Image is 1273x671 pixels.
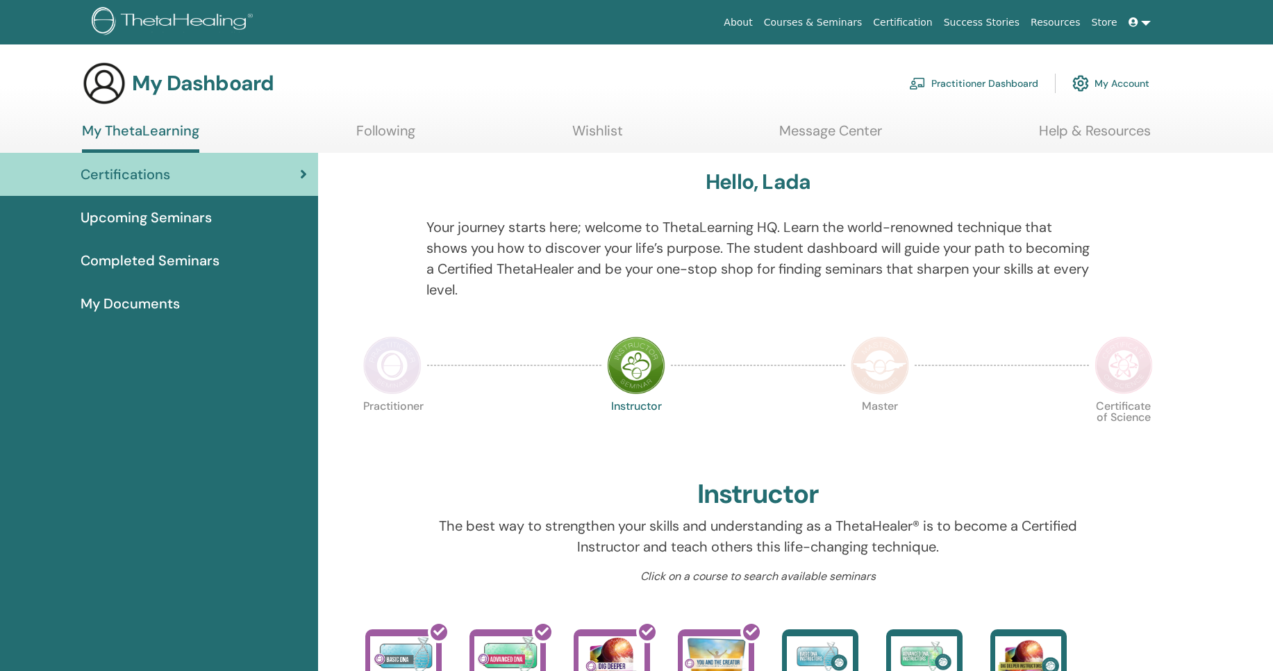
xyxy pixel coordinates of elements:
[1095,401,1153,459] p: Certificate of Science
[758,10,868,35] a: Courses & Seminars
[697,479,819,511] h2: Instructor
[1039,122,1151,149] a: Help & Resources
[426,568,1090,585] p: Click on a course to search available seminars
[363,401,422,459] p: Practitioner
[92,7,258,38] img: logo.png
[81,250,219,271] span: Completed Seminars
[356,122,415,149] a: Following
[81,164,170,185] span: Certifications
[706,169,810,194] h3: Hello, Lada
[363,336,422,395] img: Practitioner
[81,293,180,314] span: My Documents
[82,122,199,153] a: My ThetaLearning
[909,77,926,90] img: chalkboard-teacher.svg
[867,10,938,35] a: Certification
[779,122,882,149] a: Message Center
[82,61,126,106] img: generic-user-icon.jpg
[1095,336,1153,395] img: Certificate of Science
[851,401,909,459] p: Master
[572,122,623,149] a: Wishlist
[1025,10,1086,35] a: Resources
[1072,68,1149,99] a: My Account
[938,10,1025,35] a: Success Stories
[851,336,909,395] img: Master
[426,515,1090,557] p: The best way to strengthen your skills and understanding as a ThetaHealer® is to become a Certifi...
[1086,10,1123,35] a: Store
[909,68,1038,99] a: Practitioner Dashboard
[426,217,1090,300] p: Your journey starts here; welcome to ThetaLearning HQ. Learn the world-renowned technique that sh...
[607,336,665,395] img: Instructor
[607,401,665,459] p: Instructor
[81,207,212,228] span: Upcoming Seminars
[1072,72,1089,95] img: cog.svg
[718,10,758,35] a: About
[132,71,274,96] h3: My Dashboard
